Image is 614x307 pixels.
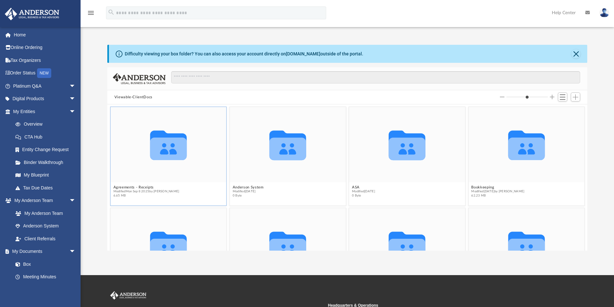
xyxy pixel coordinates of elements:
span: Modified [DATE] by [PERSON_NAME] [471,189,524,194]
button: Agreements - Receipts [113,185,179,189]
a: Home [5,28,85,41]
a: [DOMAIN_NAME] [286,51,320,56]
i: menu [87,9,95,17]
img: User Pic [599,8,609,17]
input: Column size [506,95,548,99]
a: Platinum Q&Aarrow_drop_down [5,80,85,92]
button: Switch to List View [558,92,568,101]
span: Modified [DATE] [352,189,375,194]
a: CTA Hub [9,130,85,143]
img: Anderson Advisors Platinum Portal [109,291,148,300]
a: Meeting Minutes [9,271,82,283]
a: Anderson System [9,220,82,233]
a: Order StatusNEW [5,67,85,80]
span: 0 Byte [233,194,264,198]
a: Box [9,258,79,271]
img: Anderson Advisors Platinum Portal [3,8,61,20]
a: Binder Walkthrough [9,156,85,169]
button: Bookkeeping [471,185,524,189]
span: arrow_drop_down [69,80,82,93]
a: Tax Due Dates [9,181,85,194]
button: Close [571,49,580,58]
span: 6.65 MB [113,194,179,198]
button: ASA [352,185,375,189]
span: 0 Byte [352,194,375,198]
a: menu [87,12,95,17]
a: My Entitiesarrow_drop_down [5,105,85,118]
a: My Documentsarrow_drop_down [5,245,82,258]
a: My Anderson Team [9,207,79,220]
a: Online Ordering [5,41,85,54]
a: Overview [9,118,85,131]
a: Forms Library [9,283,79,296]
a: Tax Organizers [5,54,85,67]
span: Modified [DATE] [233,189,264,194]
button: Increase column size [550,95,554,99]
span: arrow_drop_down [69,105,82,118]
span: 62.23 MB [471,194,524,198]
span: arrow_drop_down [69,194,82,207]
input: Search files and folders [171,71,580,83]
a: Client Referrals [9,232,82,245]
div: Difficulty viewing your box folder? You can also access your account directly on outside of the p... [125,51,363,57]
a: Digital Productsarrow_drop_down [5,92,85,105]
i: search [108,9,115,16]
button: Viewable-ClientDocs [114,94,152,100]
button: Anderson System [233,185,264,189]
a: Entity Change Request [9,143,85,156]
div: NEW [37,68,51,78]
div: grid [107,104,588,251]
span: arrow_drop_down [69,245,82,258]
button: Add [571,92,580,101]
a: My Anderson Teamarrow_drop_down [5,194,82,207]
span: arrow_drop_down [69,92,82,106]
a: My Blueprint [9,169,82,182]
button: Decrease column size [500,95,504,99]
span: Modified Mon Sep 8 2025 by [PERSON_NAME] [113,189,179,194]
